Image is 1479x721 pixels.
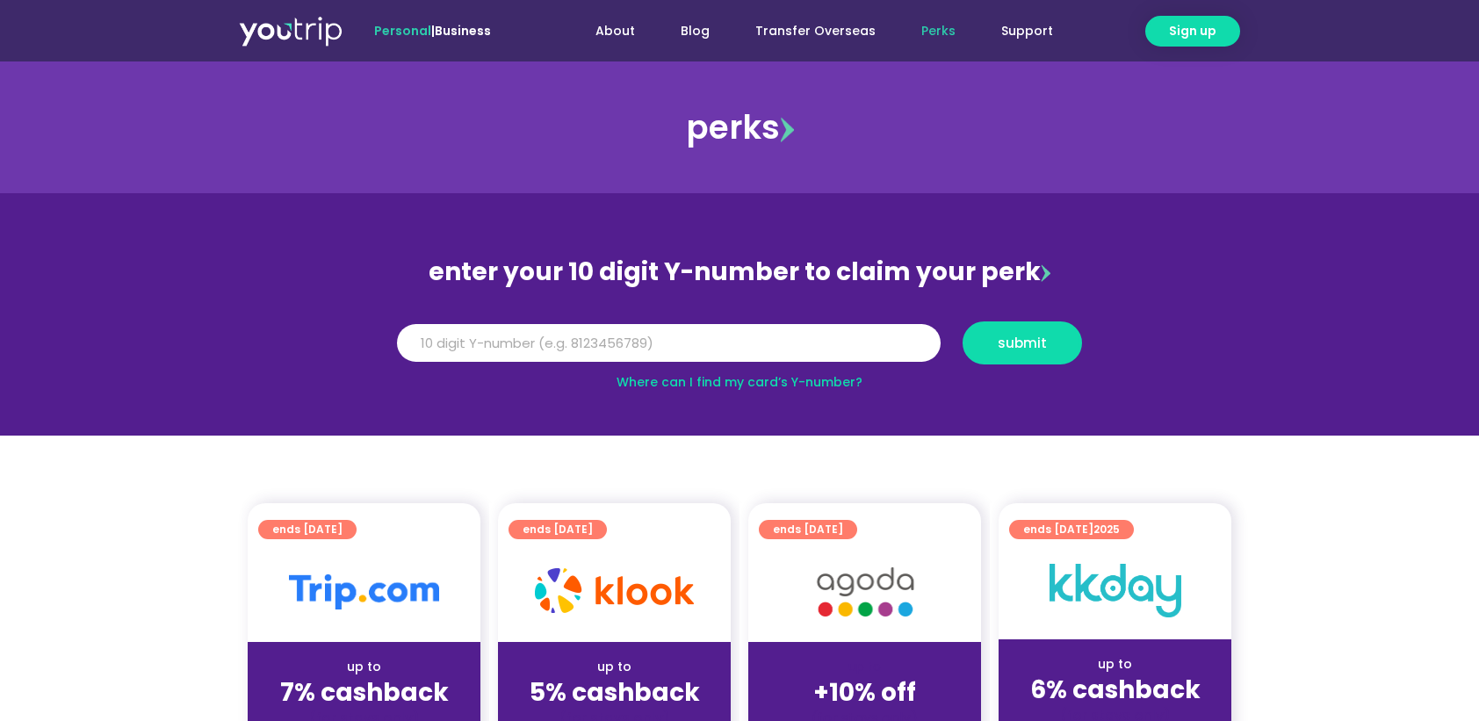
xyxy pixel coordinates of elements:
[898,15,978,47] a: Perks
[530,675,700,710] strong: 5% cashback
[258,520,357,539] a: ends [DATE]
[1145,16,1240,47] a: Sign up
[1023,520,1120,539] span: ends [DATE]
[617,373,862,391] a: Where can I find my card’s Y-number?
[998,336,1047,350] span: submit
[397,324,941,363] input: 10 digit Y-number (e.g. 8123456789)
[1169,22,1216,40] span: Sign up
[523,520,593,539] span: ends [DATE]
[1013,655,1217,674] div: up to
[963,321,1082,364] button: submit
[374,22,431,40] span: Personal
[509,520,607,539] a: ends [DATE]
[512,658,717,676] div: up to
[435,22,491,40] a: Business
[732,15,898,47] a: Transfer Overseas
[397,321,1082,378] form: Y Number
[813,675,916,710] strong: +10% off
[388,249,1091,295] div: enter your 10 digit Y-number to claim your perk
[1009,520,1134,539] a: ends [DATE]2025
[759,520,857,539] a: ends [DATE]
[262,658,466,676] div: up to
[272,520,343,539] span: ends [DATE]
[280,675,449,710] strong: 7% cashback
[573,15,658,47] a: About
[978,15,1076,47] a: Support
[1030,673,1201,707] strong: 6% cashback
[773,520,843,539] span: ends [DATE]
[848,658,881,675] span: up to
[658,15,732,47] a: Blog
[374,22,491,40] span: |
[1093,522,1120,537] span: 2025
[538,15,1076,47] nav: Menu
